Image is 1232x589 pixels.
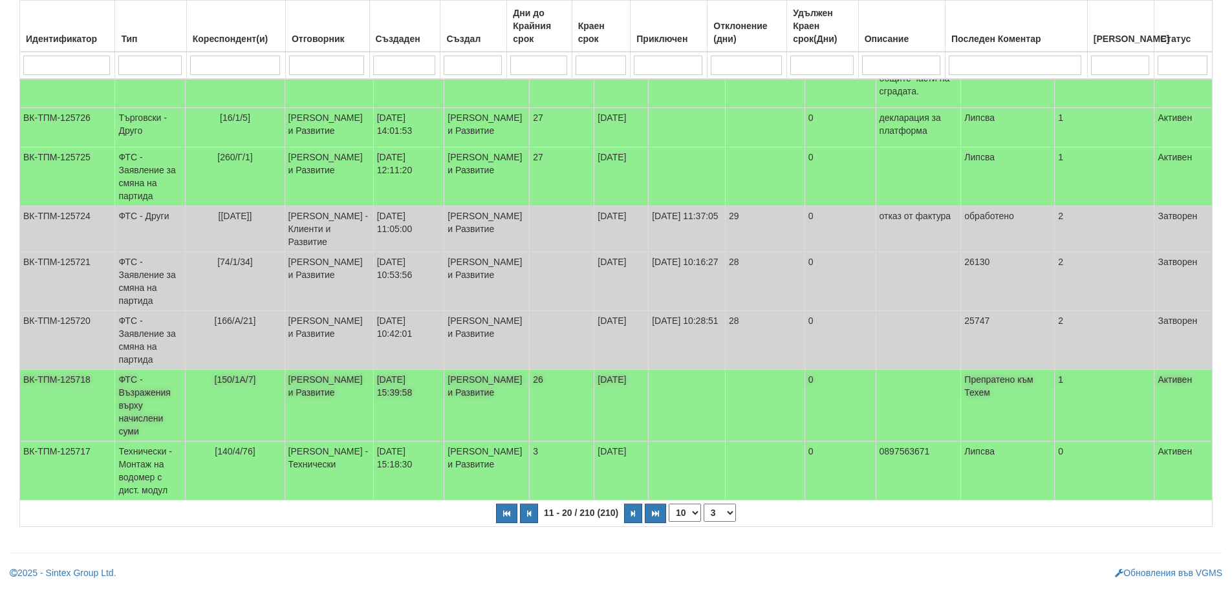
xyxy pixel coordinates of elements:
th: Краен срок: No sort applied, activate to apply an ascending sort [572,1,631,52]
span: обработено [964,211,1013,221]
td: [DATE] 15:39:58 [373,370,444,442]
th: Създал: No sort applied, activate to apply an ascending sort [440,1,507,52]
div: Отговорник [289,30,366,48]
span: Липсва [964,152,995,162]
td: 2 [1055,206,1154,252]
span: Липсва [964,112,995,123]
td: 0 [805,252,876,311]
td: [DATE] 14:01:53 [373,108,444,147]
span: Препратено към Техем [964,374,1033,398]
td: [DATE] [594,311,649,370]
td: [PERSON_NAME] и Развитие [444,442,530,500]
div: Създал [444,30,503,48]
button: Предишна страница [520,504,538,523]
td: ВК-ТПМ-125725 [20,147,115,206]
td: ФТС - Заявление за смяна на партида [115,147,186,206]
div: Отклонение (дни) [711,17,783,48]
td: [DATE] 10:28:51 [649,311,726,370]
div: Тип [118,30,182,48]
div: Приключен [634,30,704,48]
th: Тип: No sort applied, activate to apply an ascending sort [115,1,186,52]
td: 1 [1055,147,1154,206]
td: [DATE] [594,442,649,500]
td: [PERSON_NAME] и Развитие [285,370,373,442]
td: 0 [805,370,876,442]
span: [[DATE]] [219,211,252,221]
span: 25747 [964,316,989,326]
td: [PERSON_NAME] - Клиенти и Развитие [285,206,373,252]
td: [DATE] [594,108,649,147]
td: 29 [726,206,805,252]
select: Страница номер [704,504,736,522]
td: [DATE] 11:37:05 [649,206,726,252]
td: [PERSON_NAME] и Развитие [285,147,373,206]
td: [DATE] 10:53:56 [373,252,444,311]
td: [PERSON_NAME] и Развитие [285,311,373,370]
td: ФТС - Възражения върху начислени суми [115,370,186,442]
td: [DATE] 11:05:00 [373,206,444,252]
td: ВК-ТПМ-125718 [20,370,115,442]
p: отказ от фактура [880,209,958,222]
td: [PERSON_NAME] и Развитие [285,108,373,147]
td: 1 [1055,108,1154,147]
td: ВК-ТПМ-125726 [20,108,115,147]
td: Затворен [1154,311,1213,370]
td: 0 [805,206,876,252]
td: ВК-ТПМ-125721 [20,252,115,311]
div: Кореспондент(и) [190,30,282,48]
div: Дни до Крайния срок [510,4,568,48]
div: Последен Коментар [949,30,1084,48]
td: 0 [805,147,876,206]
td: [DATE] 12:11:20 [373,147,444,206]
span: 11 - 20 / 210 (210) [541,508,621,518]
div: [PERSON_NAME] [1091,30,1151,48]
td: 0 [1055,442,1154,500]
div: Краен срок [576,17,627,48]
div: Създаден [373,30,437,48]
div: Идентификатор [23,30,111,48]
th: Отговорник: No sort applied, activate to apply an ascending sort [285,1,369,52]
td: [PERSON_NAME] и Развитие [444,311,530,370]
td: [DATE] 10:16:27 [649,252,726,311]
td: 2 [1055,252,1154,311]
select: Брой редове на страница [669,504,701,522]
td: [DATE] 15:18:30 [373,442,444,500]
span: Липсва [964,446,995,456]
button: Последна страница [645,504,666,523]
th: Дни до Крайния срок: No sort applied, activate to apply an ascending sort [507,1,572,52]
td: [PERSON_NAME] и Развитие [444,147,530,206]
span: [166/А/21] [215,316,256,326]
td: [DATE] 10:42:01 [373,311,444,370]
th: Създаден: No sort applied, activate to apply an ascending sort [369,1,440,52]
p: декларация за платформа [880,111,958,137]
th: Последен Коментар: No sort applied, activate to apply an ascending sort [946,1,1088,52]
td: 28 [726,311,805,370]
td: [DATE] [594,370,649,442]
td: 1 [1055,370,1154,442]
td: [PERSON_NAME] и Развитие [444,206,530,252]
td: Затворен [1154,252,1213,311]
td: Търговски - Друго [115,108,186,147]
td: ВК-ТПМ-125717 [20,442,115,500]
td: Активен [1154,108,1213,147]
th: Отклонение (дни): No sort applied, activate to apply an ascending sort [708,1,787,52]
th: Удължен Краен срок(Дни): No sort applied, activate to apply an ascending sort [787,1,859,52]
td: ФТС - Заявление за смяна на партида [115,252,186,311]
span: [16/1/5] [220,112,250,123]
td: Активен [1154,147,1213,206]
span: [140/4/76] [215,446,255,456]
span: [74/1/34] [217,257,253,267]
p: 0897563671 [880,445,958,458]
button: Първа страница [496,504,517,523]
td: [PERSON_NAME] и Развитие [444,252,530,311]
td: [PERSON_NAME] и Развитие [444,370,530,442]
td: [PERSON_NAME] - Технически [285,442,373,500]
a: 2025 - Sintex Group Ltd. [10,568,116,578]
span: 3 [533,446,538,456]
div: Статус [1158,30,1209,48]
td: [PERSON_NAME] и Развитие [444,108,530,147]
td: Затворен [1154,206,1213,252]
span: 26 [533,374,543,385]
th: Приключен: No sort applied, activate to apply an ascending sort [631,1,708,52]
td: 2 [1055,311,1154,370]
